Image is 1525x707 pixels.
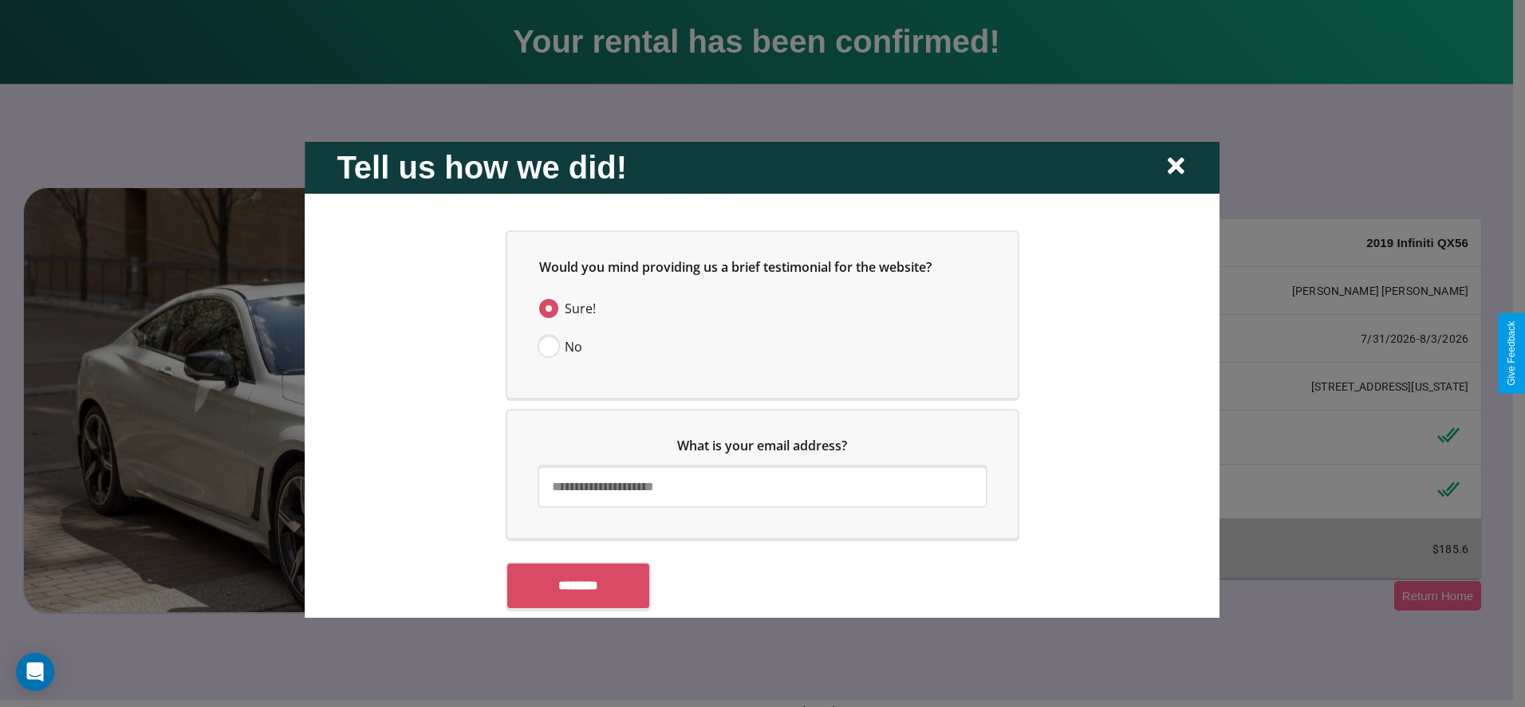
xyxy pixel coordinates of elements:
[565,298,596,317] span: Sure!
[337,149,627,185] h2: Tell us how we did!
[565,336,582,355] span: No
[539,257,932,275] span: Would you mind providing us a brief testimonial for the website?
[1506,321,1517,386] div: Give Feedback
[678,436,848,454] span: What is your email address?
[16,653,54,691] div: Open Intercom Messenger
